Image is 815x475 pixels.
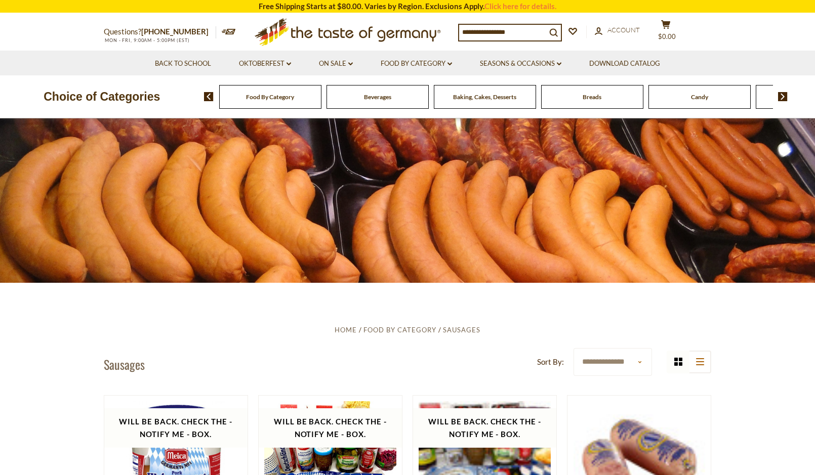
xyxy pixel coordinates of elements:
[104,25,216,38] p: Questions?
[363,326,436,334] a: Food By Category
[484,2,556,11] a: Click here for details.
[691,93,708,101] a: Candy
[778,92,788,101] img: next arrow
[364,93,391,101] a: Beverages
[141,27,209,36] a: [PHONE_NUMBER]
[246,93,294,101] a: Food By Category
[595,25,640,36] a: Account
[537,356,564,368] label: Sort By:
[104,357,145,372] h1: Sausages
[453,93,516,101] a: Baking, Cakes, Desserts
[480,58,561,69] a: Seasons & Occasions
[607,26,640,34] span: Account
[335,326,357,334] a: Home
[589,58,660,69] a: Download Catalog
[155,58,211,69] a: Back to School
[650,20,681,45] button: $0.00
[104,37,190,43] span: MON - FRI, 9:00AM - 5:00PM (EST)
[319,58,353,69] a: On Sale
[658,32,676,40] span: $0.00
[381,58,452,69] a: Food By Category
[443,326,480,334] a: Sausages
[239,58,291,69] a: Oktoberfest
[583,93,601,101] a: Breads
[204,92,214,101] img: previous arrow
